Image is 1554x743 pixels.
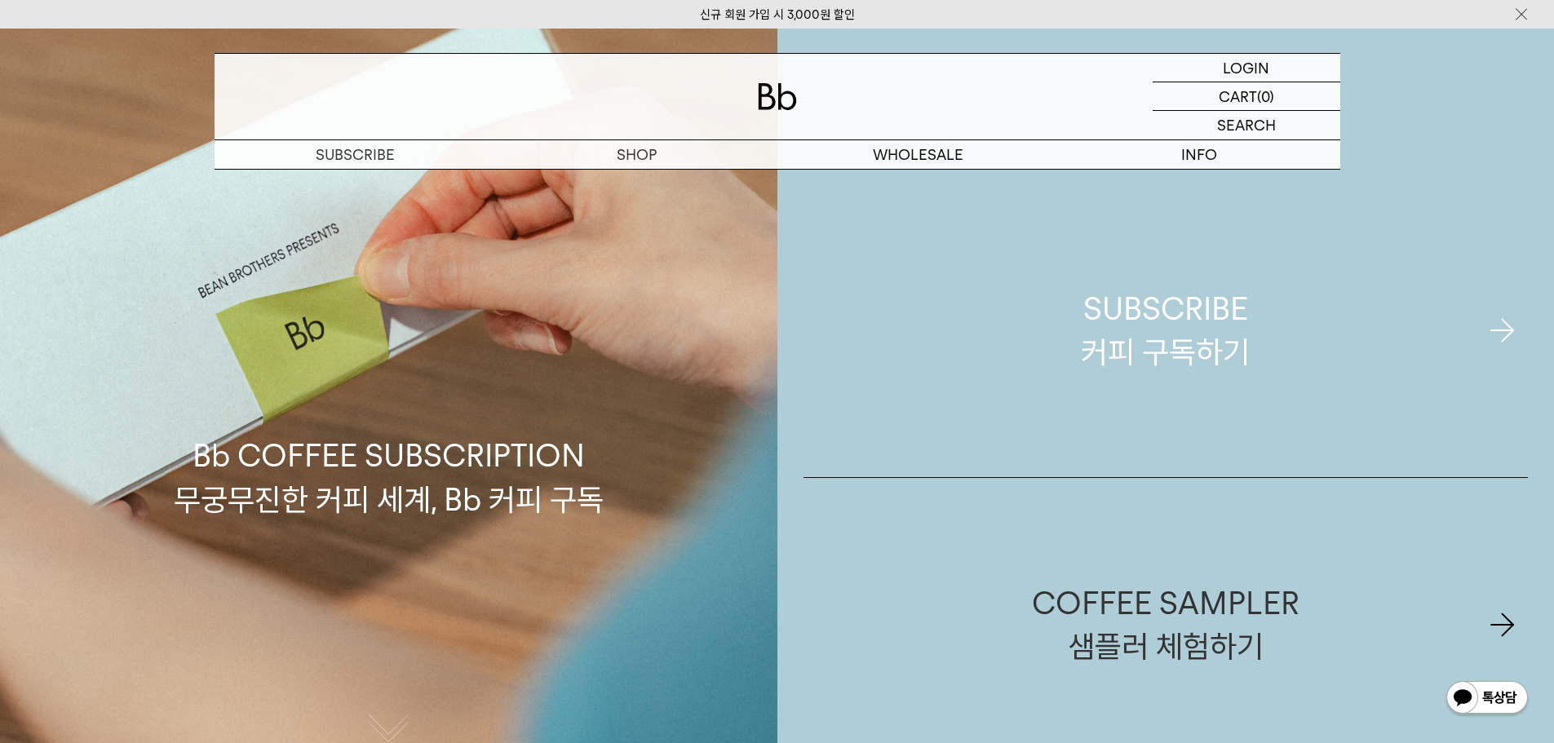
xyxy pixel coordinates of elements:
a: SHOP [496,140,777,169]
p: LOGIN [1223,54,1269,82]
p: (0) [1257,82,1274,110]
p: CART [1219,82,1257,110]
div: SUBSCRIBE 커피 구독하기 [1081,287,1250,374]
a: CART (0) [1153,82,1340,111]
a: LOGIN [1153,54,1340,82]
div: COFFEE SAMPLER 샘플러 체험하기 [1032,582,1299,668]
p: WHOLESALE [777,140,1059,169]
a: 신규 회원 가입 시 3,000원 할인 [700,7,855,22]
img: 카카오톡 채널 1:1 채팅 버튼 [1445,679,1530,719]
p: Bb COFFEE SUBSCRIPTION 무궁무진한 커피 세계, Bb 커피 구독 [174,279,604,520]
p: INFO [1059,140,1340,169]
a: SUBSCRIBE [215,140,496,169]
a: SUBSCRIBE커피 구독하기 [804,184,1529,477]
p: SEARCH [1217,111,1276,139]
img: 로고 [758,83,797,110]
